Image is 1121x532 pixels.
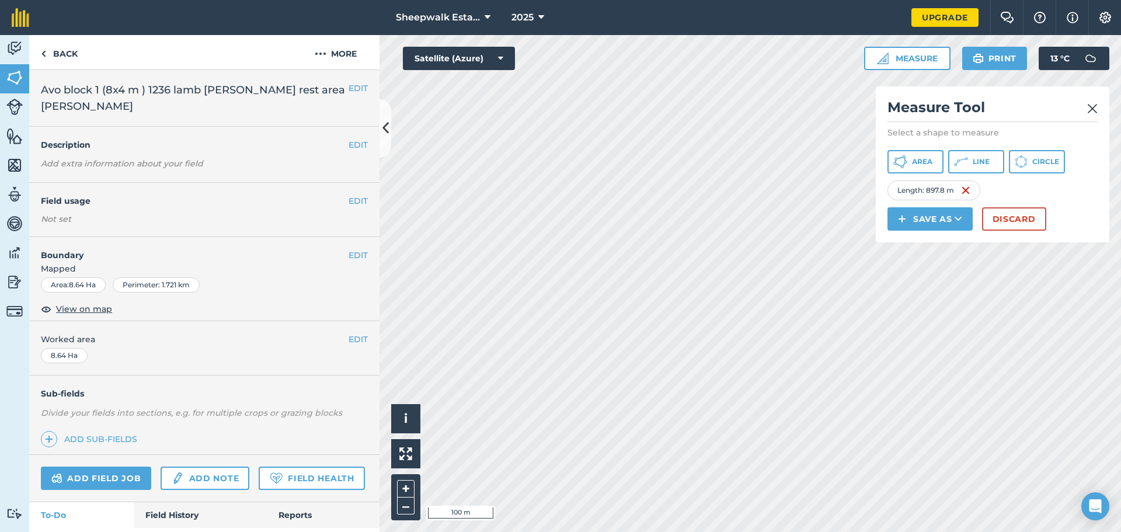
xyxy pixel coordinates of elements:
button: EDIT [349,249,368,262]
span: 2025 [511,11,534,25]
button: Circle [1009,150,1065,173]
button: View on map [41,302,112,316]
img: fieldmargin Logo [12,8,29,27]
img: svg+xml;base64,PD94bWwgdmVyc2lvbj0iMS4wIiBlbmNvZGluZz0idXRmLTgiPz4KPCEtLSBHZW5lcmF0b3I6IEFkb2JlIE... [6,186,23,203]
div: Perimeter : 1.721 km [113,277,200,293]
span: View on map [56,302,112,315]
a: Field History [134,502,266,528]
img: svg+xml;base64,PHN2ZyB4bWxucz0iaHR0cDovL3d3dy53My5vcmcvMjAwMC9zdmciIHdpZHRoPSIyMiIgaGVpZ2h0PSIzMC... [1087,102,1098,116]
img: svg+xml;base64,PHN2ZyB4bWxucz0iaHR0cDovL3d3dy53My5vcmcvMjAwMC9zdmciIHdpZHRoPSIxOCIgaGVpZ2h0PSIyNC... [41,302,51,316]
img: svg+xml;base64,PHN2ZyB4bWxucz0iaHR0cDovL3d3dy53My5vcmcvMjAwMC9zdmciIHdpZHRoPSIxNyIgaGVpZ2h0PSIxNy... [1067,11,1078,25]
img: svg+xml;base64,PD94bWwgdmVyc2lvbj0iMS4wIiBlbmNvZGluZz0idXRmLTgiPz4KPCEtLSBHZW5lcmF0b3I6IEFkb2JlIE... [171,471,184,485]
a: Add note [161,467,249,490]
img: svg+xml;base64,PHN2ZyB4bWxucz0iaHR0cDovL3d3dy53My5vcmcvMjAwMC9zdmciIHdpZHRoPSIxNCIgaGVpZ2h0PSIyNC... [45,432,53,446]
p: Select a shape to measure [887,127,1098,138]
img: svg+xml;base64,PHN2ZyB4bWxucz0iaHR0cDovL3d3dy53My5vcmcvMjAwMC9zdmciIHdpZHRoPSIyMCIgaGVpZ2h0PSIyNC... [315,47,326,61]
button: Measure [864,47,951,70]
img: svg+xml;base64,PHN2ZyB4bWxucz0iaHR0cDovL3d3dy53My5vcmcvMjAwMC9zdmciIHdpZHRoPSIxNCIgaGVpZ2h0PSIyNC... [898,212,906,226]
em: Divide your fields into sections, e.g. for multiple crops or grazing blocks [41,408,342,418]
button: EDIT [349,82,368,95]
img: svg+xml;base64,PHN2ZyB4bWxucz0iaHR0cDovL3d3dy53My5vcmcvMjAwMC9zdmciIHdpZHRoPSI1NiIgaGVpZ2h0PSI2MC... [6,157,23,174]
em: Add extra information about your field [41,158,203,169]
span: i [404,411,408,426]
img: svg+xml;base64,PHN2ZyB4bWxucz0iaHR0cDovL3d3dy53My5vcmcvMjAwMC9zdmciIHdpZHRoPSIxNiIgaGVpZ2h0PSIyNC... [961,183,970,197]
img: A cog icon [1098,12,1112,23]
h4: Description [41,138,368,151]
img: Four arrows, one pointing top left, one top right, one bottom right and the last bottom left [399,447,412,460]
img: svg+xml;base64,PHN2ZyB4bWxucz0iaHR0cDovL3d3dy53My5vcmcvMjAwMC9zdmciIHdpZHRoPSI5IiBoZWlnaHQ9IjI0Ii... [41,47,46,61]
span: Sheepwalk Estate [396,11,480,25]
a: Field Health [259,467,364,490]
div: 8.64 Ha [41,348,88,363]
img: svg+xml;base64,PD94bWwgdmVyc2lvbj0iMS4wIiBlbmNvZGluZz0idXRmLTgiPz4KPCEtLSBHZW5lcmF0b3I6IEFkb2JlIE... [6,99,23,115]
button: 13 °C [1039,47,1109,70]
button: EDIT [349,194,368,207]
a: Add field job [41,467,151,490]
a: Reports [267,502,380,528]
button: – [397,498,415,514]
div: Length : 897.8 m [887,180,980,200]
button: Satellite (Azure) [403,47,515,70]
a: Add sub-fields [41,431,142,447]
button: EDIT [349,333,368,346]
button: Save as [887,207,973,231]
img: Ruler icon [877,53,889,64]
img: svg+xml;base64,PD94bWwgdmVyc2lvbj0iMS4wIiBlbmNvZGluZz0idXRmLTgiPz4KPCEtLSBHZW5lcmF0b3I6IEFkb2JlIE... [6,215,23,232]
button: Discard [982,207,1046,231]
h4: Sub-fields [29,387,380,400]
img: svg+xml;base64,PD94bWwgdmVyc2lvbj0iMS4wIiBlbmNvZGluZz0idXRmLTgiPz4KPCEtLSBHZW5lcmF0b3I6IEFkb2JlIE... [6,244,23,262]
img: svg+xml;base64,PD94bWwgdmVyc2lvbj0iMS4wIiBlbmNvZGluZz0idXRmLTgiPz4KPCEtLSBHZW5lcmF0b3I6IEFkb2JlIE... [1079,47,1102,70]
img: A question mark icon [1033,12,1047,23]
h4: Boundary [29,237,349,262]
img: svg+xml;base64,PHN2ZyB4bWxucz0iaHR0cDovL3d3dy53My5vcmcvMjAwMC9zdmciIHdpZHRoPSIxOSIgaGVpZ2h0PSIyNC... [973,51,984,65]
a: Upgrade [911,8,979,27]
button: Print [962,47,1028,70]
span: Worked area [41,333,368,346]
div: Not set [41,213,368,225]
img: svg+xml;base64,PD94bWwgdmVyc2lvbj0iMS4wIiBlbmNvZGluZz0idXRmLTgiPz4KPCEtLSBHZW5lcmF0b3I6IEFkb2JlIE... [6,508,23,519]
h2: Measure Tool [887,98,1098,122]
img: svg+xml;base64,PHN2ZyB4bWxucz0iaHR0cDovL3d3dy53My5vcmcvMjAwMC9zdmciIHdpZHRoPSI1NiIgaGVpZ2h0PSI2MC... [6,69,23,86]
img: svg+xml;base64,PD94bWwgdmVyc2lvbj0iMS4wIiBlbmNvZGluZz0idXRmLTgiPz4KPCEtLSBHZW5lcmF0b3I6IEFkb2JlIE... [6,303,23,319]
span: Mapped [29,262,380,275]
span: Avo block 1 (8x4 m ) 1236 lamb [PERSON_NAME] rest area [PERSON_NAME] [41,82,349,114]
img: svg+xml;base64,PD94bWwgdmVyc2lvbj0iMS4wIiBlbmNvZGluZz0idXRmLTgiPz4KPCEtLSBHZW5lcmF0b3I6IEFkb2JlIE... [51,471,62,485]
img: svg+xml;base64,PD94bWwgdmVyc2lvbj0iMS4wIiBlbmNvZGluZz0idXRmLTgiPz4KPCEtLSBHZW5lcmF0b3I6IEFkb2JlIE... [6,273,23,291]
button: Line [948,150,1004,173]
button: + [397,480,415,498]
img: svg+xml;base64,PD94bWwgdmVyc2lvbj0iMS4wIiBlbmNvZGluZz0idXRmLTgiPz4KPCEtLSBHZW5lcmF0b3I6IEFkb2JlIE... [6,40,23,57]
h4: Field usage [41,194,349,207]
a: Back [29,35,89,69]
button: i [391,404,420,433]
button: EDIT [349,138,368,151]
span: Area [912,157,932,166]
div: Open Intercom Messenger [1081,492,1109,520]
span: Line [973,157,990,166]
button: More [292,35,380,69]
div: Area : 8.64 Ha [41,277,106,293]
button: Area [887,150,944,173]
span: Circle [1032,157,1059,166]
span: 13 ° C [1050,47,1070,70]
img: svg+xml;base64,PHN2ZyB4bWxucz0iaHR0cDovL3d3dy53My5vcmcvMjAwMC9zdmciIHdpZHRoPSI1NiIgaGVpZ2h0PSI2MC... [6,127,23,145]
a: To-Do [29,502,134,528]
img: Two speech bubbles overlapping with the left bubble in the forefront [1000,12,1014,23]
